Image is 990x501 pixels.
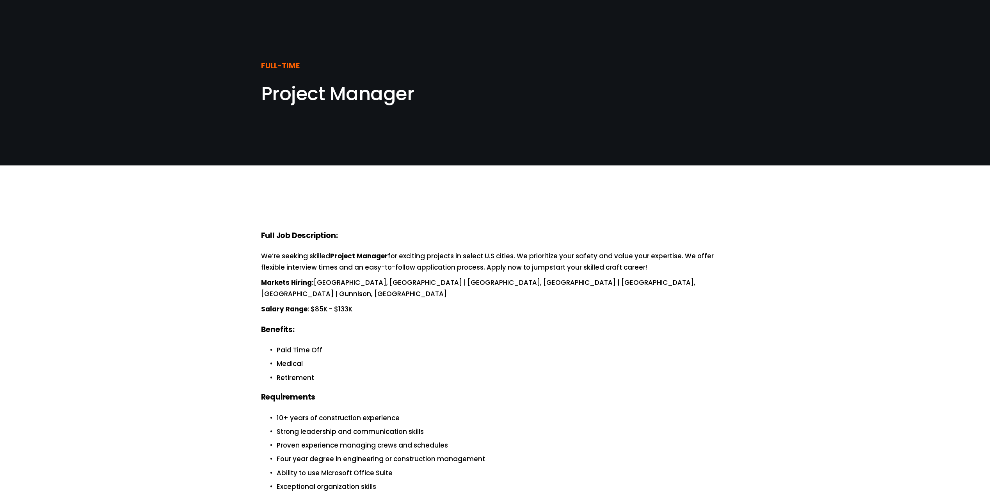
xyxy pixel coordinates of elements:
[261,391,316,404] strong: Requirements
[277,373,729,383] p: Retirement
[261,60,300,73] strong: FULL-TIME
[277,359,729,369] p: Medical
[277,440,729,451] p: Proven experience managing crews and schedules
[261,324,295,337] strong: Benefits:
[261,277,314,289] strong: Markets Hiring:
[277,413,729,423] p: 10+ years of construction experience
[277,345,729,355] p: Paid Time Off
[277,481,729,492] p: Exceptional organization skills
[277,454,729,464] p: Four year degree in engineering or construction management
[261,277,729,299] p: [GEOGRAPHIC_DATA], [GEOGRAPHIC_DATA] | [GEOGRAPHIC_DATA], [GEOGRAPHIC_DATA] | [GEOGRAPHIC_DATA], ...
[277,426,729,437] p: Strong leadership and communication skills
[277,468,729,478] p: Ability to use Microsoft Office Suite
[261,251,729,273] p: We’re seeking skilled for exciting projects in select U.S cities. We prioritize your safety and v...
[261,304,729,315] p: : $85K - $133K
[261,81,414,107] span: Project Manager
[261,230,338,243] strong: Full Job Description:
[261,304,307,315] strong: Salary Range
[330,251,388,262] strong: Project Manager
